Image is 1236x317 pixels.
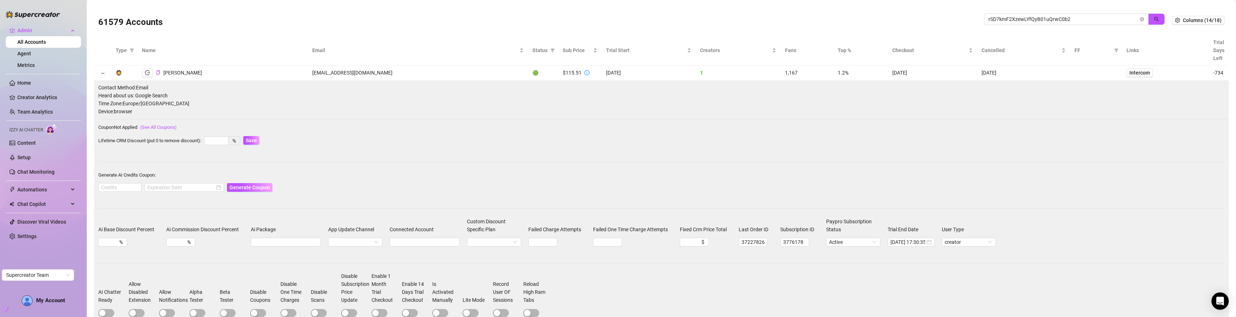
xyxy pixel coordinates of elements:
[251,225,280,233] label: Ai Package
[700,46,771,54] span: Creators
[683,238,700,246] input: Fixed Crm Price Total
[593,238,622,246] input: Failed One Time Charge Attempts
[147,183,215,191] input: Expiration Date
[98,107,1224,115] span: Device: browser
[98,138,201,143] span: Lifetime CRM Discount (put 0 to remove discount):
[229,185,270,190] span: Generate Coupon
[22,296,32,306] img: AD_cMMTxCeTpmN1d5MnKJ1j-_uXZCpTKapSSqNGg4PyXtR_tCW7gZXTNmFz2tpVv9LSyNV7ff1CaS4f4q0HLYKULQOwoM5GQR...
[372,272,400,304] label: Enable 1 Month Trial Checkout
[493,309,509,317] button: Record User OF Sessions
[528,225,586,233] label: Failed Charge Attempts
[142,68,153,77] button: logout
[17,92,75,103] a: Creator Analytics
[17,233,37,239] a: Settings
[890,238,925,246] input: Trial End Date
[680,225,731,233] label: Fixed Crm Price Total
[892,46,967,54] span: Checkout
[606,46,686,54] span: Trial Start
[280,309,296,317] button: Disable One Time Charges
[1172,16,1224,25] button: Columns (14/18)
[99,183,141,191] input: Credits
[129,280,158,304] label: Allow Disabled Extension
[116,46,127,54] span: Type
[888,225,923,233] label: Trial End Date
[1114,48,1119,52] span: filter
[4,307,9,312] span: build
[17,109,53,115] a: Team Analytics
[250,309,266,317] button: Disable Coupons
[251,238,321,246] input: Ai Package
[156,70,160,75] span: copy
[584,70,589,75] span: info-circle
[1154,17,1159,22] span: search
[36,297,65,304] span: My Account
[17,198,69,210] span: Chat Copilot
[140,124,177,130] a: (See All Coupons)
[280,280,309,304] label: Disable One Time Charges
[17,62,35,68] a: Metrics
[159,288,188,304] label: Allow Notifications
[17,169,55,175] a: Chat Monitoring
[888,35,977,65] th: Checkout
[98,225,159,233] label: Ai Base Discount Percent
[493,280,522,304] label: Record User OF Sessions
[250,288,279,304] label: Disable Coupons
[463,309,478,317] button: Lite Mode
[945,238,993,246] span: creator
[1183,17,1222,23] span: Columns (14/18)
[826,217,880,233] label: Paypro Subscription Status
[98,100,1224,107] span: Time Zone: Europe/[GEOGRAPHIC_DATA]
[9,28,15,33] span: crown
[563,46,592,54] span: Sub Price
[829,238,877,246] span: Active
[9,187,15,193] span: thunderbolt
[1074,46,1111,54] span: FF
[9,202,14,207] img: Chat Copilot
[593,225,673,233] label: Failed One Time Charge Attempts
[563,69,581,77] div: $115.51
[523,280,552,304] label: Reload High Ram Tabs
[98,17,163,28] h3: 61579 Accounts
[781,35,833,65] th: Fans
[98,309,114,317] button: AI Chatter Ready
[17,51,31,56] a: Agent
[942,225,969,233] label: User Type
[838,70,849,76] span: 1.2%
[780,225,819,233] label: Subscription ID
[129,309,145,317] button: Allow Disabled Extension
[228,136,240,145] div: %
[46,124,57,134] img: AI Chatter
[977,35,1070,65] th: Cancelled
[116,69,122,77] div: 🧔
[372,309,387,317] button: Enable 1 Month Trial Checkout
[308,65,528,81] td: [EMAIL_ADDRESS][DOMAIN_NAME]
[341,309,357,317] button: Disable Subscription Price Update
[220,288,249,304] label: Beta Tester
[220,309,236,317] button: Beta Tester
[311,309,327,317] button: Disable Scans
[98,92,1224,100] span: Heard about us: Google Search
[432,309,448,317] button: Is Activated Manually
[328,225,379,233] label: App Update Channel
[529,238,557,246] input: Failed Charge Attempts
[169,238,186,246] input: Ai Commission Discount Percent
[311,288,340,304] label: Disable Scans
[130,48,134,52] span: filter
[1209,35,1229,65] th: Trial Days Left
[341,272,370,304] label: Disable Subscription Price Update
[189,309,205,317] button: Alpha Tester
[159,309,175,317] button: Allow Notifications
[1126,68,1153,77] a: Intercom
[696,35,781,65] th: Creators
[6,270,70,280] span: Supercreator Team
[163,70,202,76] span: [PERSON_NAME]
[138,35,308,65] th: Name
[98,172,156,178] span: Generate AI Credits Coupon:
[101,238,118,246] input: Ai Base Discount Percent
[1209,65,1229,81] td: -734
[402,309,418,317] button: Enable 14 Days Trial Checkout
[1175,18,1180,23] span: setting
[1140,17,1144,21] span: close-circle
[988,15,1138,23] input: Search by UID / Name / Email / Creator Username
[532,70,538,76] span: 🟢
